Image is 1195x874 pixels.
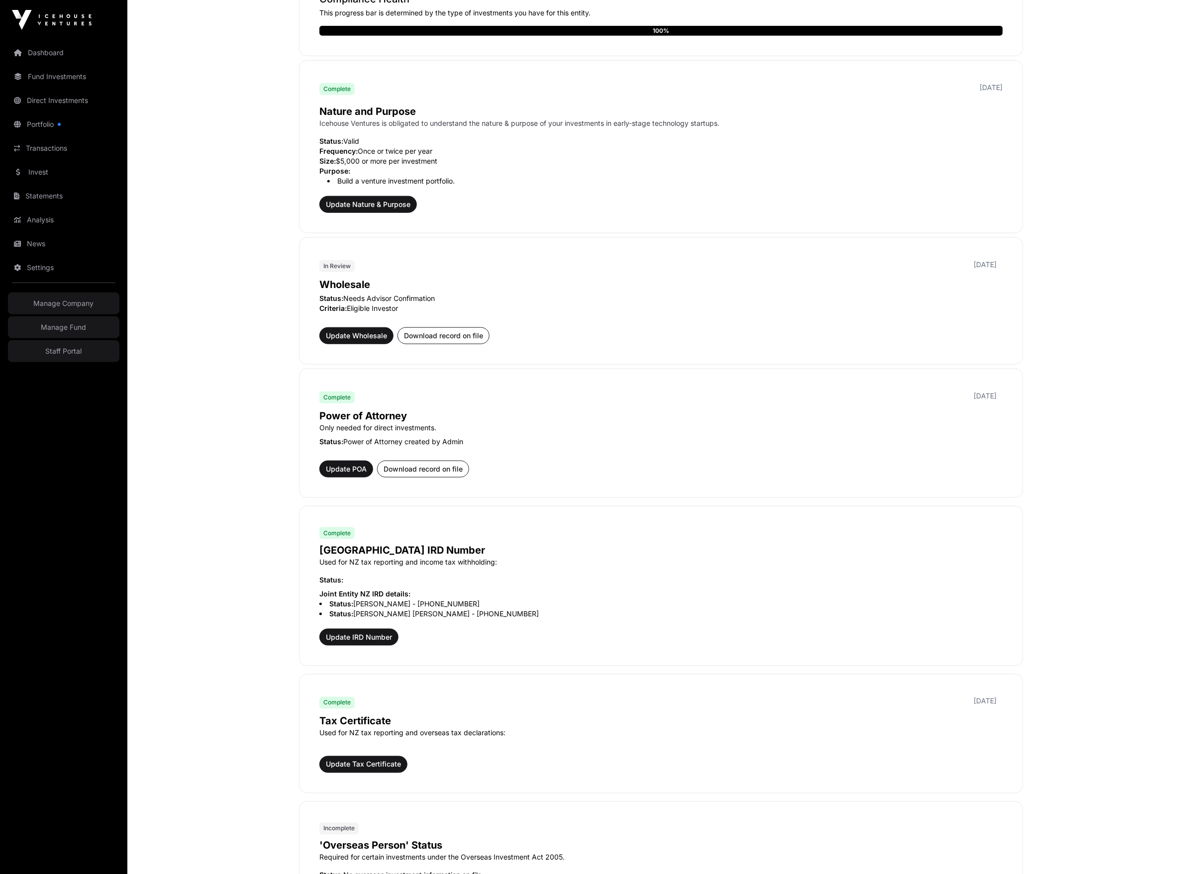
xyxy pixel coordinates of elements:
span: Update Nature & Purpose [326,199,410,209]
a: Portfolio [8,113,119,135]
span: Incomplete [323,825,355,833]
p: Power of Attorney created by Admin [319,437,1003,447]
button: Update Tax Certificate [319,756,407,773]
p: $5,000 or more per investment [319,156,1003,166]
a: Transactions [8,137,119,159]
span: Update Wholesale [326,331,387,341]
a: Analysis [8,209,119,231]
li: Build a venture investment portfolio. [327,176,1003,186]
button: Update Nature & Purpose [319,196,417,213]
p: [DATE] [974,391,997,401]
span: Update Tax Certificate [326,760,401,770]
div: 100% [653,26,670,36]
a: Invest [8,161,119,183]
a: Staff Portal [8,340,119,362]
span: Status: [319,137,343,145]
p: Needs Advisor Confirmation [319,293,1003,303]
p: Eligible Investor [319,303,1003,313]
a: Direct Investments [8,90,119,111]
span: Complete [323,393,351,401]
p: Once or twice per year [319,146,1003,156]
button: Update Wholesale [319,327,394,344]
span: Status: [319,294,343,302]
p: Purpose: [319,166,1003,176]
span: Complete [323,699,351,707]
li: [PERSON_NAME] - [PHONE_NUMBER] [319,599,1003,609]
button: Update POA [319,461,373,478]
iframe: Chat Widget [1145,826,1195,874]
span: Download record on file [404,331,483,341]
span: Status: [319,576,343,584]
a: Manage Company [8,292,119,314]
span: Size: [319,157,336,165]
span: Update IRD Number [326,632,392,642]
p: Wholesale [319,278,1003,291]
span: Frequency: [319,147,358,155]
span: Update POA [326,464,367,474]
span: Status: [319,437,343,446]
p: Power of Attorney [319,409,1003,423]
p: Icehouse Ventures is obligated to understand the nature & purpose of your investments in early-st... [319,118,1003,128]
p: Only needed for direct investments. [319,423,1003,433]
p: Used for NZ tax reporting and overseas tax declarations: [319,728,1003,738]
a: Manage Fund [8,316,119,338]
li: [PERSON_NAME] [PERSON_NAME] - [PHONE_NUMBER] [319,609,1003,619]
a: Fund Investments [8,66,119,88]
p: [DATE] [974,260,997,270]
p: [DATE] [974,696,997,706]
p: [GEOGRAPHIC_DATA] IRD Number [319,543,1003,557]
span: In Review [323,262,351,270]
span: Complete [323,85,351,93]
span: Status: [329,609,353,618]
p: Nature and Purpose [319,104,1003,118]
span: Download record on file [384,464,463,474]
p: Joint Entity NZ IRD details: [319,589,1003,599]
button: Download record on file [377,461,469,478]
button: Download record on file [398,327,490,344]
span: Status: [329,599,353,608]
span: Criteria: [319,304,347,312]
p: Used for NZ tax reporting and income tax withholding: [319,557,1003,567]
span: Complete [323,529,351,537]
p: [DATE] [980,83,1003,93]
img: Icehouse Ventures Logo [12,10,92,30]
p: Required for certain investments under the Overseas Investment Act 2005. [319,853,1003,863]
p: 'Overseas Person' Status [319,839,1003,853]
a: Settings [8,257,119,279]
p: Valid [319,136,1003,146]
button: Update IRD Number [319,629,398,646]
a: Statements [8,185,119,207]
p: This progress bar is determined by the type of investments you have for this entity. [319,8,1003,18]
p: Tax Certificate [319,714,1003,728]
a: Dashboard [8,42,119,64]
a: News [8,233,119,255]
